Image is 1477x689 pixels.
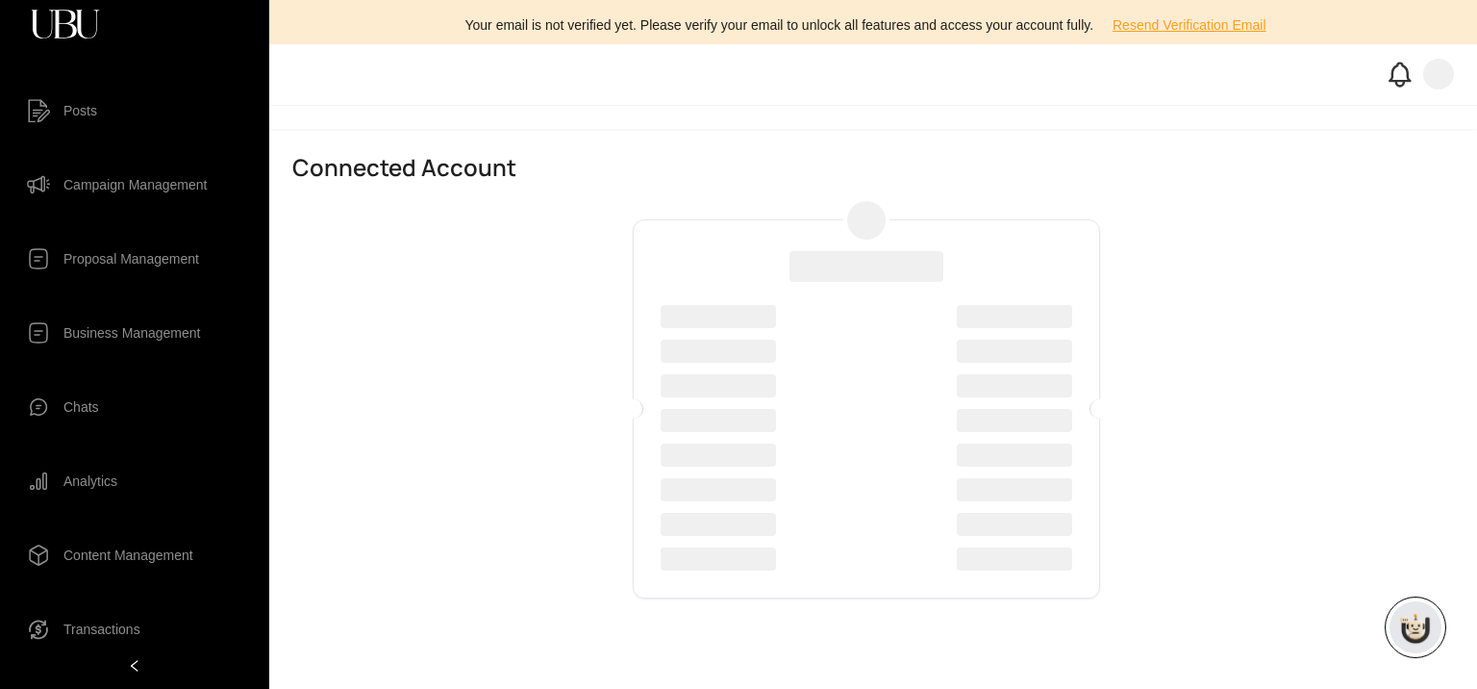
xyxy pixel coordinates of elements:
[1396,608,1435,647] img: chatboticon-C4A3G2IU.png
[63,314,200,352] span: Business Management
[63,462,117,500] span: Analytics
[63,610,140,649] span: Transactions
[63,388,99,426] span: Chats
[63,166,207,204] span: Campaign Management
[281,10,1465,40] div: Your email is not verified yet. Please verify your email to unlock all features and access your a...
[63,536,193,574] span: Content Management
[1097,10,1282,40] button: Resend Verification Email
[1113,14,1266,36] span: Resend Verification Email
[128,659,141,673] span: left
[292,152,1439,183] h3: Connected Account
[63,91,97,130] span: Posts
[63,240,199,278] span: Proposal Management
